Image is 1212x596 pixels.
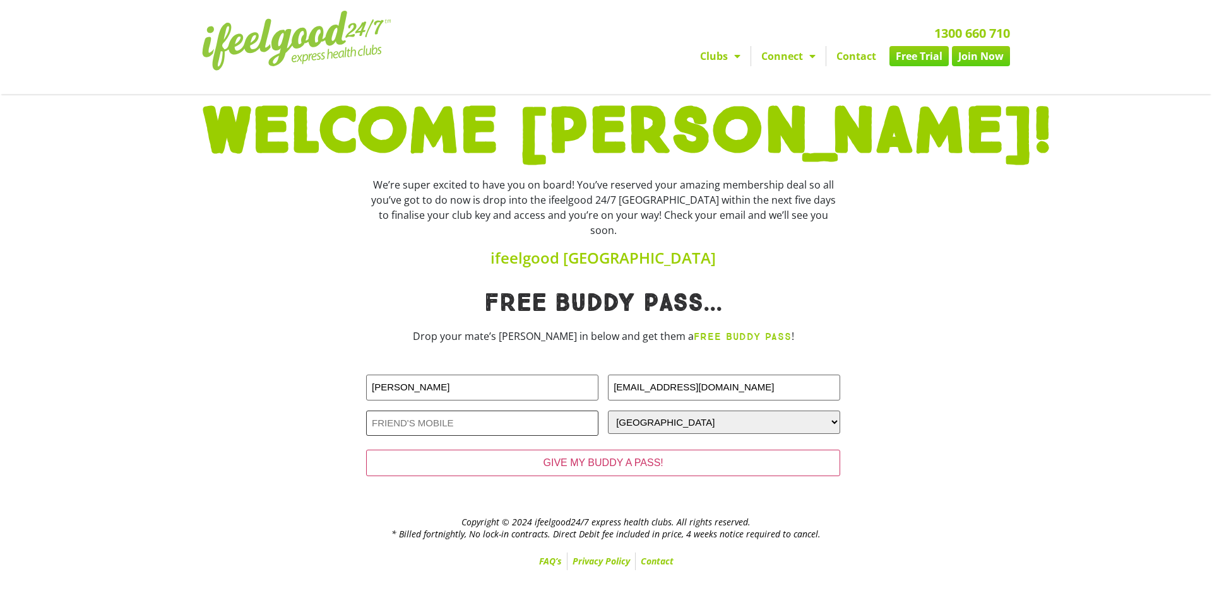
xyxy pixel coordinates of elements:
nav: Menu [202,552,1010,570]
nav: Menu [489,46,1010,66]
a: FAQ’s [534,552,567,570]
p: Drop your mate’s [PERSON_NAME] in below and get them a ! [366,329,840,344]
strong: FREE BUDDY PASS [694,330,792,342]
a: Join Now [952,46,1010,66]
a: Clubs [690,46,751,66]
h4: ifeelgood [GEOGRAPHIC_DATA] [366,250,840,266]
h2: Copyright © 2024 ifeelgood24/7 express health clubs. All rights reserved. * Billed fortnightly, N... [202,517,1010,539]
h1: WELCOME [PERSON_NAME]! [202,100,1010,165]
div: We’re super excited to have you on board! You’ve reserved your amazing membership deal so all you... [366,177,840,238]
h1: Free Buddy pass... [366,291,840,316]
a: 1300 660 710 [934,25,1010,42]
a: Free Trial [889,46,949,66]
input: GIVE MY BUDDY A PASS! [366,450,840,476]
a: Privacy Policy [567,552,635,570]
input: FRIEND'S EMAIL [608,375,840,400]
a: Connect [751,46,826,66]
input: FRIEND'S MOBILE [366,411,598,436]
a: Contact [826,46,886,66]
input: FRIEND'S NAME [366,375,598,400]
a: Contact [636,552,679,570]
